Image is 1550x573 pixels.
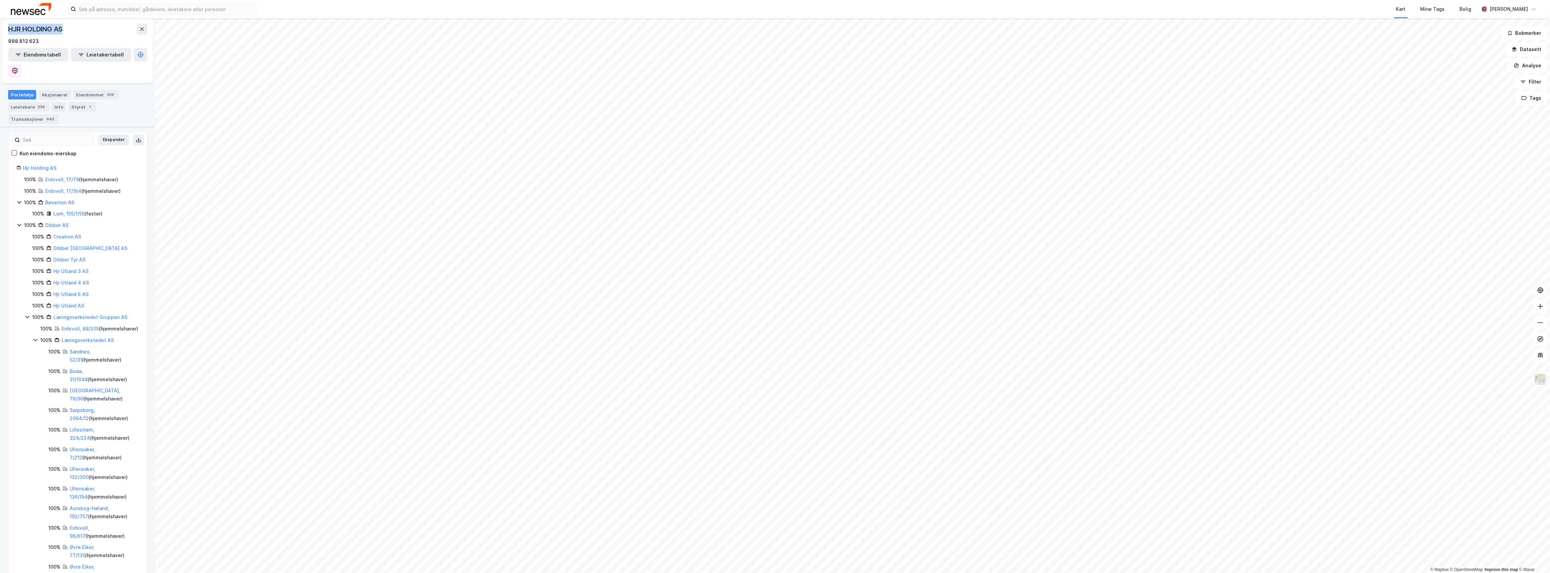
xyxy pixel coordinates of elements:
[20,150,76,158] div: Kun eiendoms-eierskap
[1516,541,1550,573] div: Kontrollprogram for chat
[24,176,36,184] div: 100%
[11,3,51,15] img: newsec-logo.f6e21ccffca1b3a03d2d.png
[70,368,88,382] a: Bodø, 31/1048
[1490,5,1528,13] div: [PERSON_NAME]
[32,313,44,321] div: 100%
[1516,91,1547,105] button: Tags
[48,406,60,414] div: 100%
[105,91,115,98] div: 109
[32,244,44,252] div: 100%
[70,485,139,501] div: ( hjemmelshaver )
[70,388,120,402] a: [GEOGRAPHIC_DATA], 76/90
[70,544,95,558] a: Øvre Eiker, 77/135
[70,426,139,442] div: ( hjemmelshaver )
[24,187,36,195] div: 100%
[20,135,94,145] input: Søk
[23,165,56,171] a: Hjr Holding AS
[1430,567,1449,572] a: Mapbox
[62,325,138,333] div: ( hjemmelshaver )
[48,524,60,532] div: 100%
[24,221,36,229] div: 100%
[73,90,118,99] div: Eiendommer
[39,90,71,99] div: Aksjonærer
[32,302,44,310] div: 100%
[1515,75,1547,89] button: Filter
[62,337,114,343] a: Læringsverkstedet AS
[87,104,94,110] div: 1
[48,465,60,473] div: 100%
[53,211,84,216] a: Lom, 155/1/55
[32,290,44,298] div: 100%
[32,279,44,287] div: 100%
[53,268,89,274] a: Hjr Utland 3 AS
[1396,5,1406,13] div: Kart
[8,37,39,45] div: 998 812 623
[45,176,118,184] div: ( hjemmelshaver )
[1485,567,1518,572] a: Improve this map
[70,427,95,441] a: Lillestrøm, 324/224
[70,445,139,462] div: ( hjemmelshaver )
[76,4,257,14] input: Søk på adresse, matrikkel, gårdeiere, leietakere eller personer
[1421,5,1445,13] div: Mine Tags
[45,200,74,205] a: Bøverton AS
[24,199,36,207] div: 100%
[48,426,60,434] div: 100%
[1506,43,1547,56] button: Datasett
[70,407,95,421] a: Sarpsborg, 2064/12
[48,445,60,454] div: 100%
[53,314,127,320] a: Læringsverkstedet Gruppen AS
[32,267,44,275] div: 100%
[70,466,95,480] a: Ullensaker, 132/300
[53,280,89,285] a: Hjr Utland 4 AS
[8,90,36,99] div: Portefølje
[8,102,49,112] div: Leietakere
[53,210,102,218] div: ( fester )
[48,485,60,493] div: 100%
[52,102,66,112] div: Info
[70,504,139,521] div: ( hjemmelshaver )
[48,504,60,512] div: 100%
[48,563,60,571] div: 100%
[32,233,44,241] div: 100%
[45,187,121,195] div: ( hjemmelshaver )
[8,24,64,35] div: HJR HOLDING AS
[70,465,139,481] div: ( hjemmelshaver )
[53,245,127,251] a: Dibber [GEOGRAPHIC_DATA] AS
[70,349,91,363] a: Sandnes, 52/31
[70,525,89,539] a: Eidsvoll, 96/617
[53,303,84,308] a: Hjr Utland AS
[1534,373,1547,386] img: Z
[70,387,139,403] div: ( hjemmelshaver )
[98,135,129,145] button: Ekspander
[8,48,68,62] button: Eiendomstabell
[48,367,60,375] div: 100%
[45,222,69,228] a: Dibber AS
[62,326,99,331] a: Eidsvoll, 88/205
[1450,567,1483,572] a: OpenStreetMap
[53,234,81,239] a: Creation AS
[1508,59,1547,72] button: Analyse
[48,387,60,395] div: 100%
[40,336,52,344] div: 100%
[70,446,95,460] a: Ullensaker, 7/212
[69,102,96,112] div: Styret
[70,505,109,519] a: Aurskog-Høland, 192/757
[53,257,86,262] a: Dibber Tyr AS
[1516,541,1550,573] iframe: Chat Widget
[1460,5,1472,13] div: Bolig
[53,291,89,297] a: Hjr Utland 6 AS
[32,210,44,218] div: 100%
[70,406,139,422] div: ( hjemmelshaver )
[45,116,56,122] div: 440
[70,543,139,559] div: ( hjemmelshaver )
[70,486,95,500] a: Ullensaker, 136/154
[40,325,52,333] div: 100%
[45,177,79,182] a: Eidsvoll, 17/79
[70,524,139,540] div: ( hjemmelshaver )
[48,543,60,551] div: 100%
[32,256,44,264] div: 100%
[70,348,139,364] div: ( hjemmelshaver )
[70,367,139,384] div: ( hjemmelshaver )
[71,48,131,62] button: Leietakertabell
[1502,26,1547,40] button: Bokmerker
